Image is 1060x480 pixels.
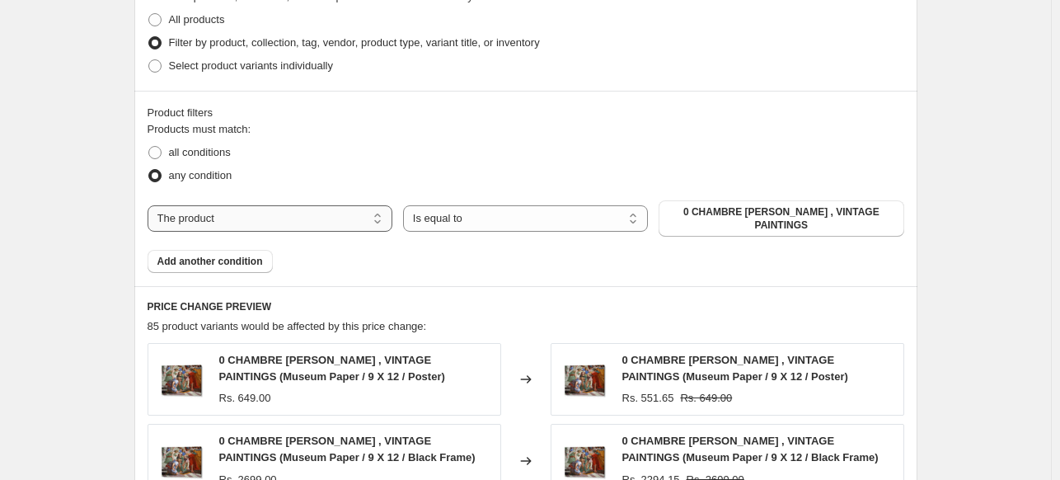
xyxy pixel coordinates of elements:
[148,123,251,135] span: Products must match:
[169,13,225,26] span: All products
[668,205,893,232] span: 0 CHAMBRE [PERSON_NAME] , VINTAGE PAINTINGS
[560,355,609,404] img: GALLERYWRAP-resized_68388be6-0156-4f2a-9cf4-c57fa730b2c7_80x.jpg
[659,200,903,237] button: 0 CHAMBRE DE RAPHAËL , VINTAGE PAINTINGS
[148,105,904,121] div: Product filters
[622,435,879,464] span: 0 CHAMBRE [PERSON_NAME] , VINTAGE PAINTINGS (Museum Paper / 9 X 12 / Black Frame)
[148,300,904,313] h6: PRICE CHANGE PREVIEW
[169,169,232,181] span: any condition
[622,354,848,383] span: 0 CHAMBRE [PERSON_NAME] , VINTAGE PAINTINGS (Museum Paper / 9 X 12 / Poster)
[219,390,271,407] div: Rs. 649.00
[157,355,206,404] img: GALLERYWRAP-resized_68388be6-0156-4f2a-9cf4-c57fa730b2c7_80x.jpg
[169,146,231,158] span: all conditions
[219,435,476,464] span: 0 CHAMBRE [PERSON_NAME] , VINTAGE PAINTINGS (Museum Paper / 9 X 12 / Black Frame)
[219,354,445,383] span: 0 CHAMBRE [PERSON_NAME] , VINTAGE PAINTINGS (Museum Paper / 9 X 12 / Poster)
[148,250,273,273] button: Add another condition
[157,255,263,268] span: Add another condition
[148,320,427,332] span: 85 product variants would be affected by this price change:
[622,390,674,407] div: Rs. 551.65
[680,390,732,407] strike: Rs. 649.00
[169,36,540,49] span: Filter by product, collection, tag, vendor, product type, variant title, or inventory
[169,59,333,72] span: Select product variants individually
